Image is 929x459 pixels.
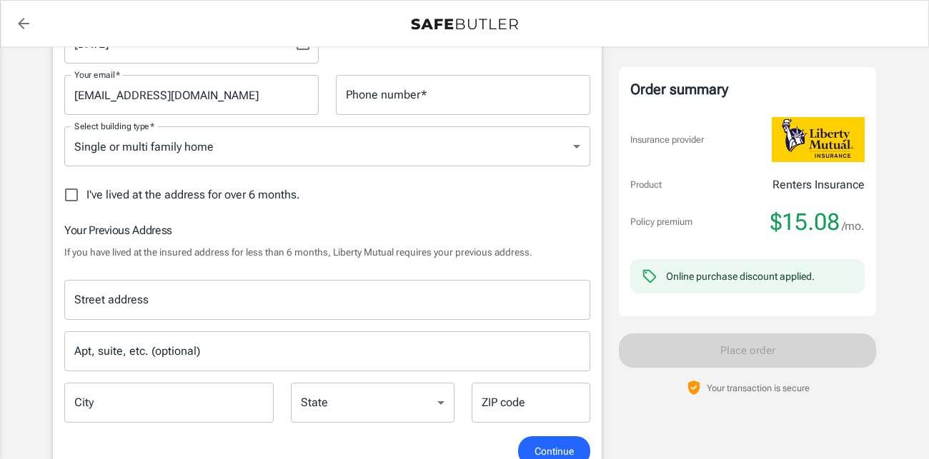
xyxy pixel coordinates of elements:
input: Enter number [336,75,590,115]
img: Liberty Mutual [772,117,865,162]
div: Online purchase discount applied. [666,269,815,283]
a: back to quotes [9,9,38,38]
p: Policy premium [630,215,692,229]
label: Select building type [74,120,154,132]
p: Renters Insurance [772,176,865,193]
span: /mo. [842,216,865,236]
h6: Your Previous Address [64,221,590,239]
p: Your transaction is secure [707,381,810,395]
span: I've lived at the address for over 6 months. [86,186,300,203]
div: Order summary [630,79,865,100]
span: $15.08 [770,208,840,236]
p: Product [630,178,662,192]
input: Enter email [64,75,319,115]
img: Back to quotes [411,19,518,30]
div: Single or multi family home [64,126,590,166]
label: Your email [74,69,120,81]
p: Insurance provider [630,133,704,147]
p: If you have lived at the insured address for less than 6 months, Liberty Mutual requires your pre... [64,245,590,259]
